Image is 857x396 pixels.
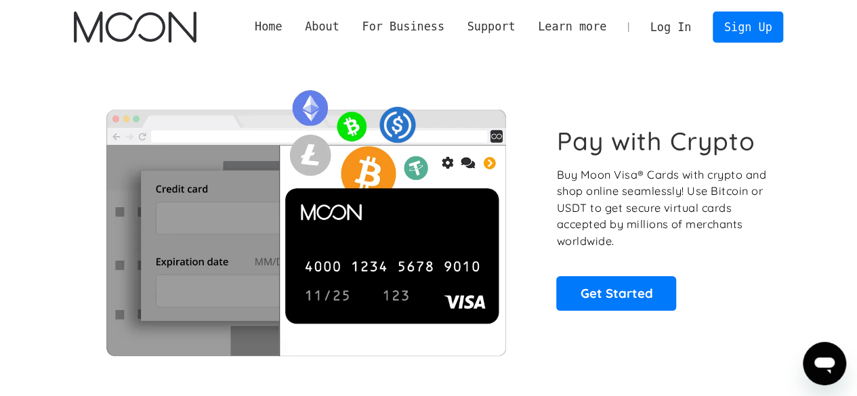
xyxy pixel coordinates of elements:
div: Support [467,18,515,35]
div: For Business [362,18,444,35]
div: Support [456,18,526,35]
img: Moon Cards let you spend your crypto anywhere Visa is accepted. [74,81,538,355]
div: Learn more [526,18,618,35]
div: About [293,18,350,35]
iframe: Przycisk umożliwiający otwarcie okna komunikatora [803,342,846,385]
a: Get Started [556,276,676,310]
div: Learn more [538,18,606,35]
p: Buy Moon Visa® Cards with crypto and shop online seamlessly! Use Bitcoin or USDT to get secure vi... [556,167,768,250]
a: home [74,12,196,43]
a: Log In [639,12,703,42]
div: About [305,18,339,35]
a: Home [243,18,293,35]
a: Sign Up [713,12,783,42]
h1: Pay with Crypto [556,126,755,156]
div: For Business [351,18,456,35]
img: Moon Logo [74,12,196,43]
